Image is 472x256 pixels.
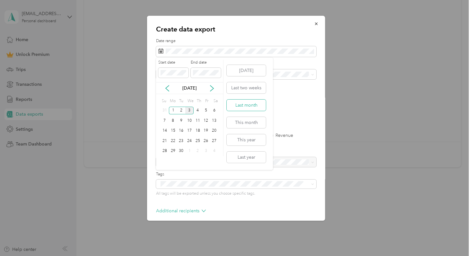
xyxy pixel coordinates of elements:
button: Last two weeks [227,82,266,93]
label: End date [191,60,221,66]
div: 12 [202,117,210,125]
div: 29 [169,147,177,155]
div: Fr [204,96,210,105]
div: 16 [177,127,185,135]
div: 28 [161,147,169,155]
div: 4 [210,147,218,155]
div: 18 [194,127,202,135]
div: 6 [210,107,218,115]
button: Last year [227,152,266,163]
button: This month [227,117,266,128]
div: 27 [210,137,218,145]
div: 15 [169,127,177,135]
div: 2 [177,107,185,115]
div: 5 [202,107,210,115]
div: 22 [169,137,177,145]
label: Date range [156,38,316,44]
div: 23 [177,137,185,145]
iframe: Everlance-gr Chat Button Frame [436,220,472,256]
div: 1 [185,147,194,155]
div: Tu [178,96,184,105]
button: [DATE] [227,65,266,76]
div: 3 [202,147,210,155]
div: 19 [202,127,210,135]
div: 7 [161,117,169,125]
p: Create data export [156,25,316,34]
div: Sa [212,96,218,105]
button: This year [227,134,266,146]
div: Th [196,96,202,105]
div: 14 [161,127,169,135]
p: Additional recipients [156,207,206,214]
div: 8 [169,117,177,125]
div: Su [161,96,167,105]
div: We [186,96,194,105]
div: 31 [161,107,169,115]
div: 21 [161,137,169,145]
button: Last month [227,100,266,111]
p: [DATE] [176,85,203,92]
div: 11 [194,117,202,125]
div: 2 [194,147,202,155]
div: 26 [202,137,210,145]
div: 4 [194,107,202,115]
p: All tags will be exported unless you choose specific tags. [156,191,316,197]
div: 13 [210,117,218,125]
div: 20 [210,127,218,135]
div: Mo [169,96,176,105]
div: 30 [177,147,185,155]
div: 10 [185,117,194,125]
div: 25 [194,137,202,145]
div: 1 [169,107,177,115]
label: Tags [156,172,316,177]
div: 17 [185,127,194,135]
label: Start date [158,60,188,66]
div: 9 [177,117,185,125]
div: 3 [185,107,194,115]
div: 24 [185,137,194,145]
